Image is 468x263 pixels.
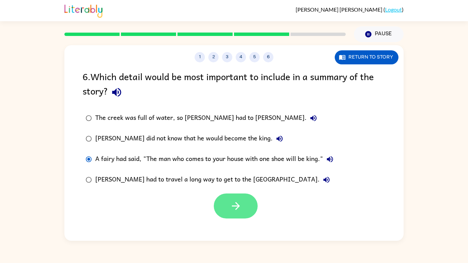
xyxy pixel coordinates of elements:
img: Literably [64,3,102,18]
button: 3 [222,52,232,62]
button: [PERSON_NAME] had to travel a long way to get to the [GEOGRAPHIC_DATA]. [320,173,333,187]
button: Return to story [335,50,398,64]
div: A fairy had said, "The man who comes to your house with one shoe will be king." [95,152,337,166]
div: The creek was full of water, so [PERSON_NAME] had to [PERSON_NAME]. [95,111,320,125]
a: Logout [385,6,402,13]
button: 4 [236,52,246,62]
div: 6 . Which detail would be most important to include in a summary of the story? [83,69,385,101]
span: [PERSON_NAME] [PERSON_NAME] [296,6,383,13]
button: 6 [263,52,273,62]
button: Pause [354,26,404,42]
button: 5 [249,52,260,62]
button: 1 [195,52,205,62]
button: 2 [208,52,219,62]
button: The creek was full of water, so [PERSON_NAME] had to [PERSON_NAME]. [307,111,320,125]
div: [PERSON_NAME] did not know that he would become the king. [95,132,286,146]
button: A fairy had said, "The man who comes to your house with one shoe will be king." [323,152,337,166]
button: [PERSON_NAME] did not know that he would become the king. [273,132,286,146]
div: [PERSON_NAME] had to travel a long way to get to the [GEOGRAPHIC_DATA]. [95,173,333,187]
div: ( ) [296,6,404,13]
